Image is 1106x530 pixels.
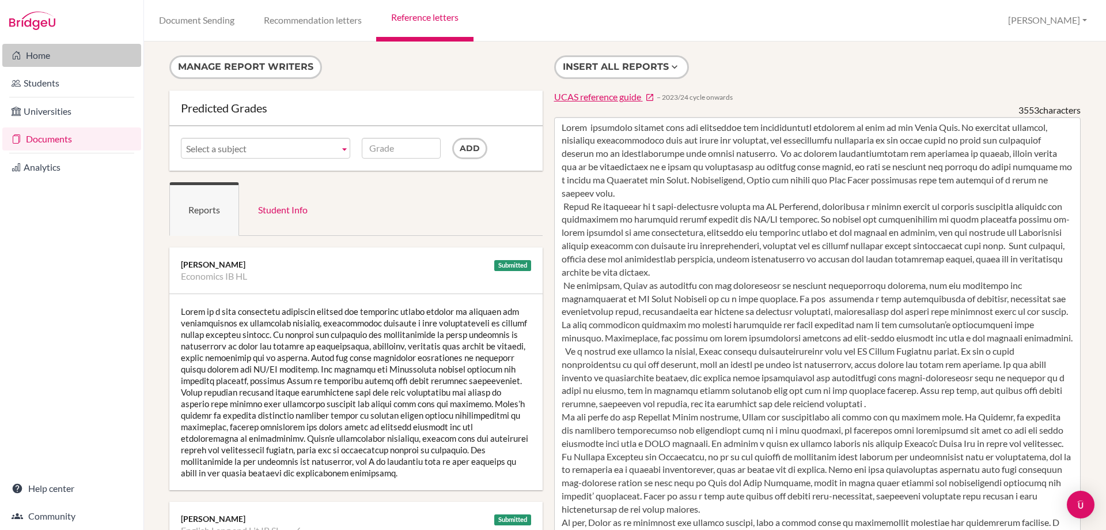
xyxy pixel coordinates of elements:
div: [PERSON_NAME] [181,259,531,270]
input: Grade [362,138,441,159]
a: Reports [169,182,239,236]
a: Student Info [239,182,327,236]
li: Economics IB HL [181,270,247,282]
input: Add [452,138,487,159]
button: Insert all reports [554,55,689,79]
a: Home [2,44,141,67]
div: Predicted Grades [181,102,531,114]
div: Lorem ip d sita consectetu adipiscin elitsed doe temporinc utlabo etdolor ma aliquaen adm veniamq... [169,294,543,490]
div: Open Intercom Messenger [1067,491,1094,518]
div: [PERSON_NAME] [181,513,531,525]
img: Bridge-U [9,12,55,30]
a: Community [2,505,141,528]
span: − 2023/24 cycle onwards [657,92,733,102]
span: 3553 [1018,104,1039,115]
div: characters [1018,104,1081,117]
div: Submitted [494,260,531,271]
button: Manage report writers [169,55,322,79]
a: Universities [2,100,141,123]
div: Submitted [494,514,531,525]
span: Select a subject [186,138,335,159]
a: UCAS reference guide [554,91,654,104]
button: [PERSON_NAME] [1003,10,1092,31]
a: Students [2,72,141,95]
a: Help center [2,477,141,500]
a: Documents [2,127,141,151]
a: Analytics [2,156,141,179]
span: UCAS reference guide [554,91,641,102]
